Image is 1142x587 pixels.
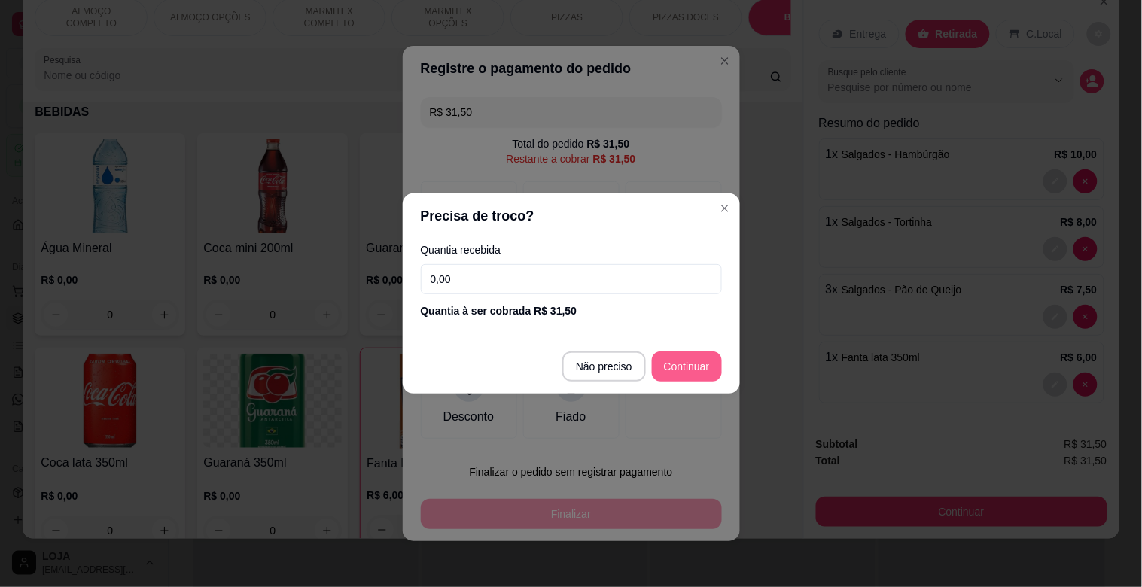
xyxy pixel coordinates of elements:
button: Não preciso [562,351,646,382]
button: Close [713,196,737,221]
div: Quantia à ser cobrada R$ 31,50 [421,303,722,318]
header: Precisa de troco? [403,193,740,239]
label: Quantia recebida [421,245,722,255]
button: Continuar [652,351,722,382]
